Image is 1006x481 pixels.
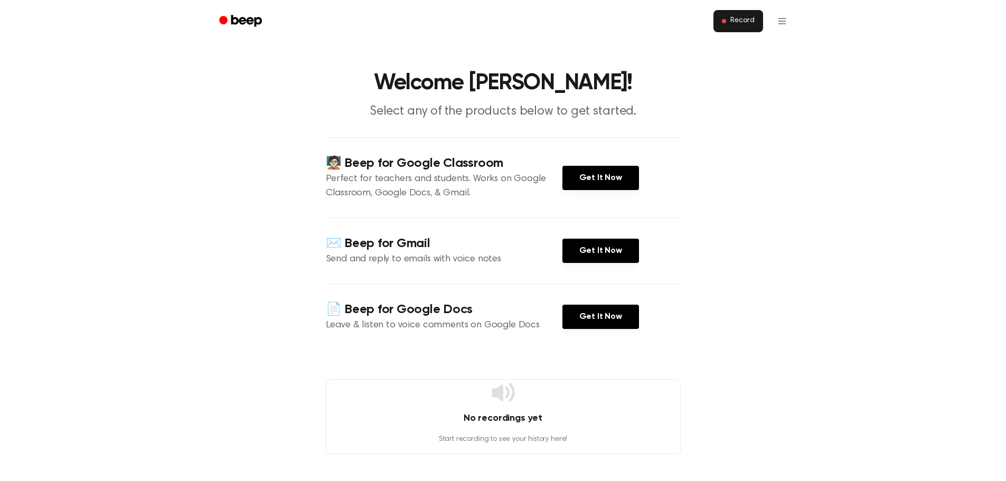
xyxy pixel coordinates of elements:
[562,166,639,190] a: Get It Now
[326,411,680,426] h4: No recordings yet
[326,434,680,445] p: Start recording to see your history here!
[562,305,639,329] a: Get It Now
[326,155,562,172] h4: 🧑🏻‍🏫 Beep for Google Classroom
[326,301,562,318] h4: 📄 Beep for Google Docs
[730,16,754,26] span: Record
[769,8,795,34] button: Open menu
[326,172,562,201] p: Perfect for teachers and students. Works on Google Classroom, Google Docs, & Gmail.
[326,318,562,333] p: Leave & listen to voice comments on Google Docs
[326,235,562,252] h4: ✉️ Beep for Gmail
[713,10,763,32] button: Record
[212,11,271,32] a: Beep
[300,103,706,120] p: Select any of the products below to get started.
[233,72,774,95] h1: Welcome [PERSON_NAME]!
[562,239,639,263] a: Get It Now
[326,252,562,267] p: Send and reply to emails with voice notes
